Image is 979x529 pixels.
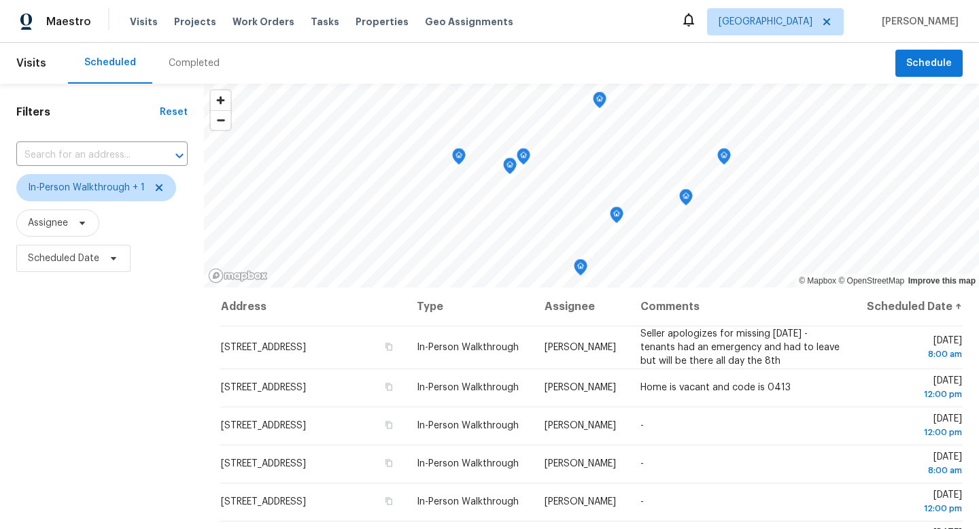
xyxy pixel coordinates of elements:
a: Mapbox homepage [208,268,268,284]
div: Map marker [574,259,587,280]
span: In-Person Walkthrough [417,459,519,468]
th: Address [220,288,406,326]
button: Copy Address [383,419,395,431]
th: Comments [630,288,853,326]
th: Assignee [534,288,630,326]
span: Home is vacant and code is 0413 [640,383,791,392]
div: Completed [169,56,220,70]
div: Map marker [610,207,623,228]
div: 12:00 pm [863,388,962,401]
a: Mapbox [799,276,836,286]
canvas: Map [204,84,979,288]
span: [DATE] [863,336,962,361]
span: [GEOGRAPHIC_DATA] [719,15,812,29]
span: [STREET_ADDRESS] [221,421,306,430]
span: [PERSON_NAME] [545,459,616,468]
div: Map marker [593,92,606,113]
span: [DATE] [863,490,962,515]
button: Zoom in [211,90,230,110]
span: [DATE] [863,452,962,477]
span: Work Orders [233,15,294,29]
span: In-Person Walkthrough [417,497,519,507]
span: Properties [356,15,409,29]
span: [DATE] [863,376,962,401]
span: - [640,459,644,468]
button: Open [170,146,189,165]
span: [PERSON_NAME] [876,15,959,29]
th: Scheduled Date ↑ [853,288,963,326]
span: [DATE] [863,414,962,439]
h1: Filters [16,105,160,119]
div: Map marker [679,189,693,210]
span: Assignee [28,216,68,230]
span: Zoom out [211,111,230,130]
button: Copy Address [383,495,395,507]
span: In-Person Walkthrough [417,343,519,352]
button: Schedule [895,50,963,78]
span: In-Person Walkthrough [417,383,519,392]
div: 8:00 am [863,464,962,477]
span: Visits [130,15,158,29]
button: Copy Address [383,341,395,353]
span: [STREET_ADDRESS] [221,459,306,468]
span: In-Person Walkthrough + 1 [28,181,145,194]
span: - [640,497,644,507]
span: [STREET_ADDRESS] [221,497,306,507]
button: Zoom out [211,110,230,130]
span: Maestro [46,15,91,29]
div: Scheduled [84,56,136,69]
span: Projects [174,15,216,29]
div: Map marker [503,158,517,179]
span: [PERSON_NAME] [545,343,616,352]
input: Search for an address... [16,145,150,166]
div: Map marker [452,148,466,169]
span: In-Person Walkthrough [417,421,519,430]
div: Map marker [717,148,731,169]
div: Reset [160,105,188,119]
span: [STREET_ADDRESS] [221,383,306,392]
a: OpenStreetMap [838,276,904,286]
span: - [640,421,644,430]
span: Visits [16,48,46,78]
button: Copy Address [383,381,395,393]
th: Type [406,288,534,326]
a: Improve this map [908,276,976,286]
span: Scheduled Date [28,252,99,265]
span: [PERSON_NAME] [545,497,616,507]
div: 12:00 pm [863,426,962,439]
div: Map marker [517,148,530,169]
span: Geo Assignments [425,15,513,29]
span: Seller apologizes for missing [DATE] - tenants had an emergency and had to leave but will be ther... [640,329,840,366]
span: Tasks [311,17,339,27]
span: [STREET_ADDRESS] [221,343,306,352]
div: 8:00 am [863,347,962,361]
span: [PERSON_NAME] [545,383,616,392]
span: [PERSON_NAME] [545,421,616,430]
span: Schedule [906,55,952,72]
button: Copy Address [383,457,395,469]
div: 12:00 pm [863,502,962,515]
